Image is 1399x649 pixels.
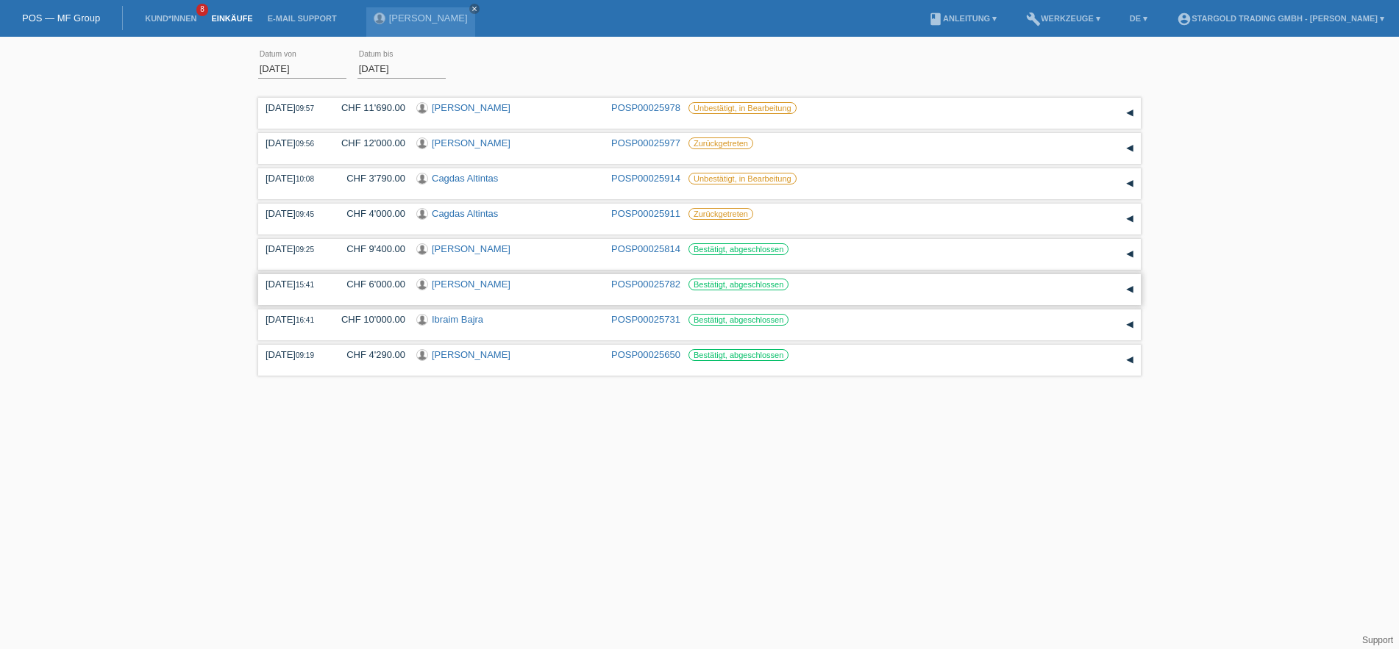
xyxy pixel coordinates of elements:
[296,140,314,148] span: 09:56
[688,137,753,149] label: Zurückgetreten
[335,173,405,184] div: CHF 3'790.00
[611,243,680,254] a: POSP00025814
[471,5,478,12] i: close
[688,314,789,326] label: Bestätigt, abgeschlossen
[204,14,260,23] a: Einkäufe
[266,137,324,148] div: [DATE]
[688,173,797,184] label: Unbestätigt, in Bearbeitung
[611,208,680,219] a: POSP00025911
[266,349,324,360] div: [DATE]
[469,4,480,14] a: close
[432,173,498,184] a: Cagdas Altintas
[611,173,680,184] a: POSP00025914
[335,349,405,360] div: CHF 4'290.00
[335,137,405,148] div: CHF 12'000.00
[266,208,324,219] div: [DATE]
[296,351,314,359] span: 09:19
[266,243,324,254] div: [DATE]
[611,314,680,325] a: POSP00025731
[432,349,510,360] a: [PERSON_NAME]
[1019,14,1108,23] a: buildWerkzeuge ▾
[335,279,405,290] div: CHF 6'000.00
[1177,12,1192,26] i: account_circle
[296,210,314,218] span: 09:45
[1362,635,1393,645] a: Support
[688,243,789,255] label: Bestätigt, abgeschlossen
[335,208,405,219] div: CHF 4'000.00
[138,14,204,23] a: Kund*innen
[1122,14,1155,23] a: DE ▾
[266,102,324,113] div: [DATE]
[688,349,789,361] label: Bestätigt, abgeschlossen
[432,102,510,113] a: [PERSON_NAME]
[928,12,943,26] i: book
[432,314,483,325] a: Ibraim Bajra
[335,102,405,113] div: CHF 11'690.00
[688,102,797,114] label: Unbestätigt, in Bearbeitung
[1026,12,1041,26] i: build
[1170,14,1392,23] a: account_circleStargold Trading GmbH - [PERSON_NAME] ▾
[260,14,344,23] a: E-Mail Support
[196,4,208,16] span: 8
[432,279,510,290] a: [PERSON_NAME]
[296,245,314,254] span: 09:25
[688,208,753,220] label: Zurückgetreten
[266,314,324,325] div: [DATE]
[296,104,314,112] span: 09:57
[335,314,405,325] div: CHF 10'000.00
[335,243,405,254] div: CHF 9'400.00
[432,137,510,148] a: [PERSON_NAME]
[1119,279,1141,301] div: auf-/zuklappen
[611,279,680,290] a: POSP00025782
[1119,102,1141,124] div: auf-/zuklappen
[432,208,498,219] a: Cagdas Altintas
[432,243,510,254] a: [PERSON_NAME]
[1119,137,1141,159] div: auf-/zuklappen
[296,316,314,324] span: 16:41
[22,12,100,24] a: POS — MF Group
[266,279,324,290] div: [DATE]
[296,175,314,183] span: 10:08
[1119,208,1141,230] div: auf-/zuklappen
[1119,173,1141,195] div: auf-/zuklappen
[688,279,789,290] label: Bestätigt, abgeschlossen
[266,173,324,184] div: [DATE]
[921,14,1004,23] a: bookAnleitung ▾
[389,12,468,24] a: [PERSON_NAME]
[611,102,680,113] a: POSP00025978
[1119,349,1141,371] div: auf-/zuklappen
[611,349,680,360] a: POSP00025650
[296,281,314,289] span: 15:41
[611,137,680,148] a: POSP00025977
[1119,243,1141,265] div: auf-/zuklappen
[1119,314,1141,336] div: auf-/zuklappen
